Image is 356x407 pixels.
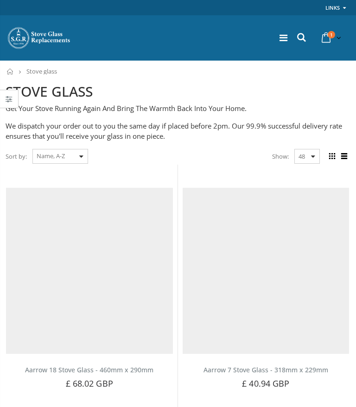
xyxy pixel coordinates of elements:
span: Sort by: [6,148,27,165]
a: Menu [280,31,287,44]
span: £ 40.94 GBP [242,378,289,389]
img: Stove Glass Replacement [7,26,72,49]
a: Aarrow 7 Stove Glass - 318mm x 229mm [203,365,328,374]
span: List view [339,151,349,161]
span: Stove glass [26,67,57,75]
p: Get Your Stove Running Again And Bring The Warmth Back Into Your Home. [6,103,349,114]
a: Home [7,68,14,74]
span: Show: [272,149,289,164]
a: Links [325,2,340,13]
span: £ 68.02 GBP [66,378,113,389]
h2: STOVE GLASS [6,82,349,101]
p: We dispatch your order out to you the same day if placed before 2pm. Our 99.9% successful deliver... [6,121,349,142]
span: Grid view [327,151,337,161]
a: Aarrow 18 Stove Glass - 460mm x 290mm [25,365,153,374]
a: 1 [318,29,343,47]
span: 1 [328,31,335,38]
